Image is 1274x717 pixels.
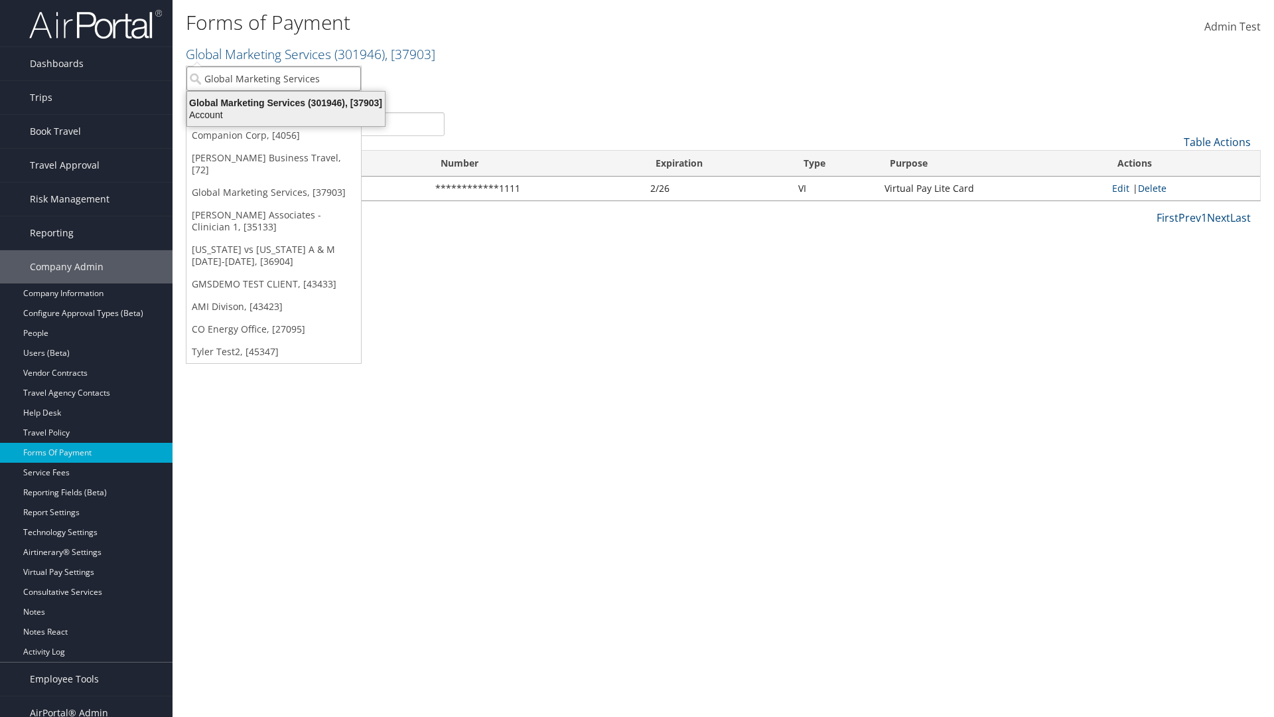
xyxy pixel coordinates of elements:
a: Global Marketing Services, [37903] [186,181,361,204]
th: Type [792,151,878,177]
span: Travel Approval [30,149,100,182]
a: Admin Test [1204,7,1261,48]
a: GMSDEMO TEST CLIENT, [43433] [186,273,361,295]
span: Company Admin [30,250,104,283]
a: Delete [1138,182,1167,195]
span: Admin Test [1204,19,1261,34]
td: | [1105,177,1260,200]
a: First [1157,210,1178,225]
a: Tyler Test2, [45347] [186,341,361,363]
a: Prev [1178,210,1201,225]
span: Dashboards [30,47,84,80]
a: [PERSON_NAME] Associates - Clinician 1, [35133] [186,204,361,238]
span: ( 301946 ) [334,45,385,63]
a: Companion Corp, [4056] [186,124,361,147]
a: 1 [1201,210,1207,225]
td: VI [792,177,878,200]
input: Search Accounts [186,66,361,91]
a: Table Actions [1184,135,1251,149]
th: Expiration: activate to sort column ascending [644,151,792,177]
div: Account [179,109,393,121]
td: 2/26 [644,177,792,200]
span: Employee Tools [30,663,99,696]
span: Reporting [30,216,74,250]
th: Purpose: activate to sort column descending [878,151,1105,177]
a: Edit [1112,182,1129,195]
span: Risk Management [30,183,109,216]
span: , [ 37903 ] [385,45,435,63]
a: [US_STATE] vs [US_STATE] A & M [DATE]-[DATE], [36904] [186,238,361,273]
h1: Forms of Payment [186,9,902,37]
td: Virtual Pay Lite Card [878,177,1105,200]
span: Book Travel [30,115,81,148]
a: Last [1230,210,1251,225]
a: [PERSON_NAME] Business Travel, [72] [186,147,361,181]
a: CO Energy Office, [27095] [186,318,361,341]
div: Global Marketing Services (301946), [37903] [179,97,393,109]
th: Actions [1105,151,1260,177]
a: AMI Divison, [43423] [186,295,361,318]
th: Number [429,151,644,177]
a: Global Marketing Services [186,45,435,63]
a: Next [1207,210,1230,225]
span: Trips [30,81,52,114]
img: airportal-logo.png [29,9,162,40]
